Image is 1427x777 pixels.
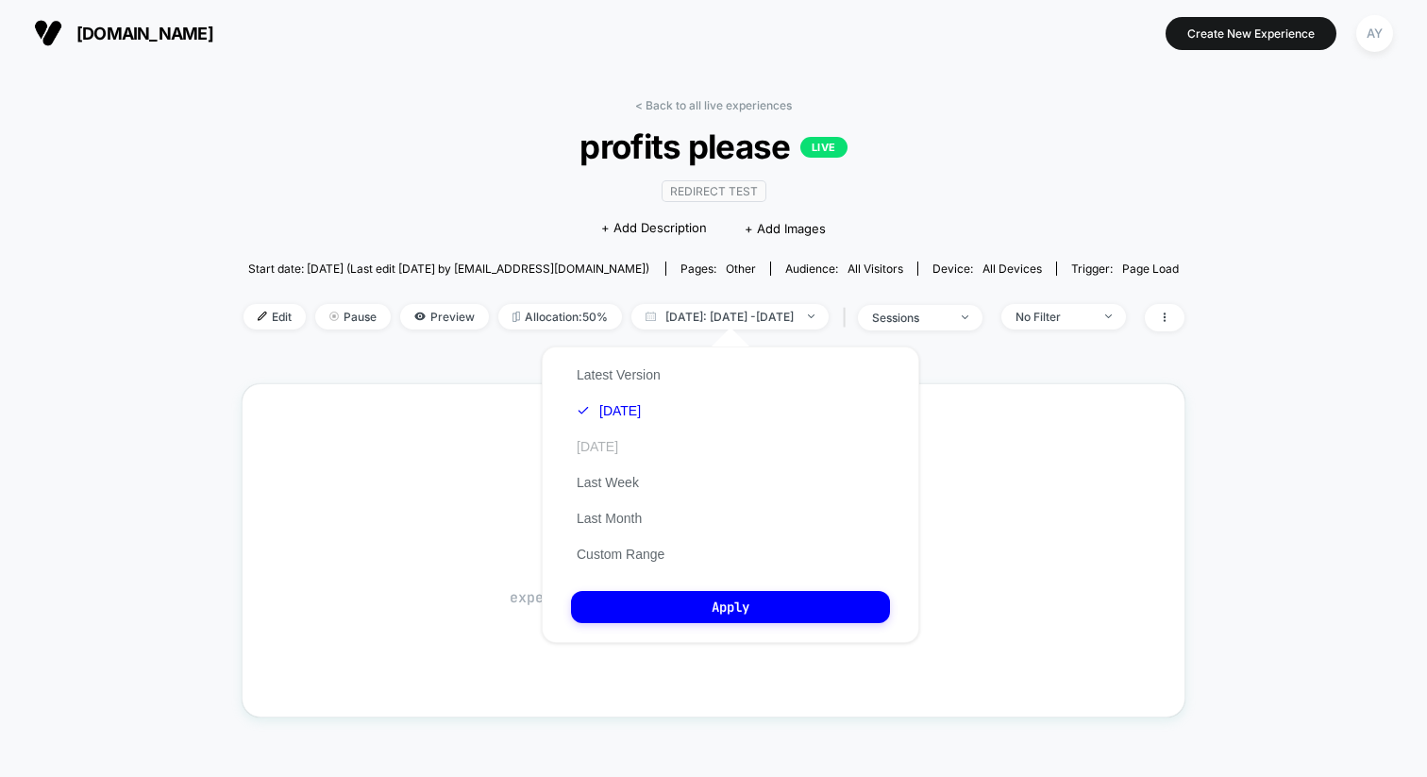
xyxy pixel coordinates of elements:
[872,311,948,325] div: sessions
[315,304,391,329] span: Pause
[848,262,903,276] span: All Visitors
[601,219,707,238] span: + Add Description
[1016,310,1091,324] div: No Filter
[1122,262,1179,276] span: Page Load
[917,262,1056,276] span: Device:
[808,314,814,318] img: end
[662,180,766,202] span: Redirect Test
[258,312,267,321] img: edit
[248,262,649,276] span: Start date: [DATE] (Last edit [DATE] by [EMAIL_ADDRESS][DOMAIN_NAME])
[962,315,968,319] img: end
[785,262,903,276] div: Audience:
[400,304,489,329] span: Preview
[571,366,666,383] button: Latest Version
[276,559,1151,608] span: Waiting for data…
[646,312,656,321] img: calendar
[571,510,647,527] button: Last Month
[635,98,792,112] a: < Back to all live experiences
[1105,314,1112,318] img: end
[1071,262,1179,276] div: Trigger:
[571,438,624,455] button: [DATE]
[1166,17,1336,50] button: Create New Experience
[571,474,645,491] button: Last Week
[631,304,829,329] span: [DATE]: [DATE] - [DATE]
[982,262,1042,276] span: all devices
[76,24,213,43] span: [DOMAIN_NAME]
[512,312,520,322] img: rebalance
[838,304,858,331] span: |
[800,137,848,158] p: LIVE
[726,262,756,276] span: other
[243,304,306,329] span: Edit
[28,18,219,48] button: [DOMAIN_NAME]
[1356,15,1393,52] div: AY
[290,127,1136,166] span: profits please
[1351,14,1399,53] button: AY
[745,221,826,236] span: + Add Images
[680,262,756,276] div: Pages:
[571,591,890,623] button: Apply
[329,312,339,321] img: end
[571,546,670,563] button: Custom Range
[34,19,62,47] img: Visually logo
[571,402,646,419] button: [DATE]
[498,304,622,329] span: Allocation: 50%
[510,588,917,607] span: experience just started, data will be shown soon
